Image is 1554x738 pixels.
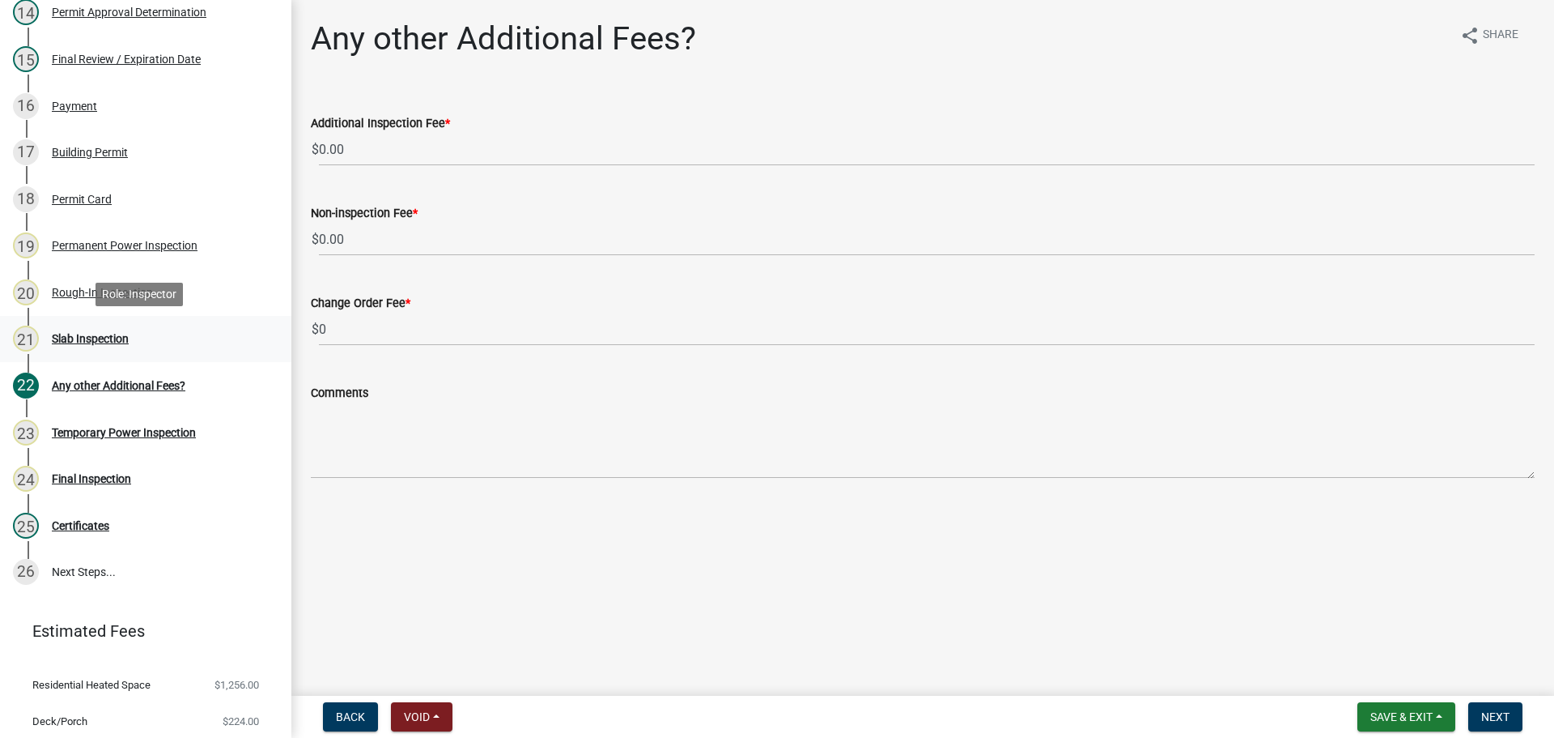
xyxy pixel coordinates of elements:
[1447,19,1531,51] button: shareShare
[52,287,153,298] div: Rough-In Inspection
[13,93,39,119] div: 16
[13,559,39,585] div: 26
[336,710,365,723] span: Back
[311,19,696,58] h1: Any other Additional Fees?
[13,186,39,212] div: 18
[311,118,450,130] label: Additional Inspection Fee
[13,46,39,72] div: 15
[96,283,183,306] div: Role: Inspector
[13,139,39,165] div: 17
[391,702,452,732] button: Void
[52,6,206,18] div: Permit Approval Determination
[13,466,39,492] div: 24
[1483,26,1518,45] span: Share
[223,716,259,727] span: $224.00
[52,473,131,484] div: Final Inspection
[52,147,128,158] div: Building Permit
[1460,26,1480,45] i: share
[404,710,430,723] span: Void
[311,208,418,220] label: Non-inspection Fee
[1468,702,1522,732] button: Next
[52,380,185,391] div: Any other Additional Fees?
[323,702,378,732] button: Back
[52,194,112,205] div: Permit Card
[52,333,129,344] div: Slab Inspection
[311,223,320,256] span: $
[52,427,196,438] div: Temporary Power Inspection
[214,680,259,690] span: $1,256.00
[52,100,97,112] div: Payment
[52,240,197,251] div: Permanent Power Inspection
[311,313,320,346] span: $
[1357,702,1455,732] button: Save & Exit
[13,513,39,539] div: 25
[32,716,87,727] span: Deck/Porch
[311,298,410,309] label: Change Order Fee
[13,279,39,305] div: 20
[52,53,201,65] div: Final Review / Expiration Date
[311,133,320,166] span: $
[13,420,39,446] div: 23
[1370,710,1433,723] span: Save & Exit
[52,520,109,531] div: Certificates
[32,680,151,690] span: Residential Heated Space
[13,373,39,399] div: 22
[13,615,265,647] a: Estimated Fees
[311,388,368,399] label: Comments
[13,326,39,352] div: 21
[1481,710,1509,723] span: Next
[13,232,39,258] div: 19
